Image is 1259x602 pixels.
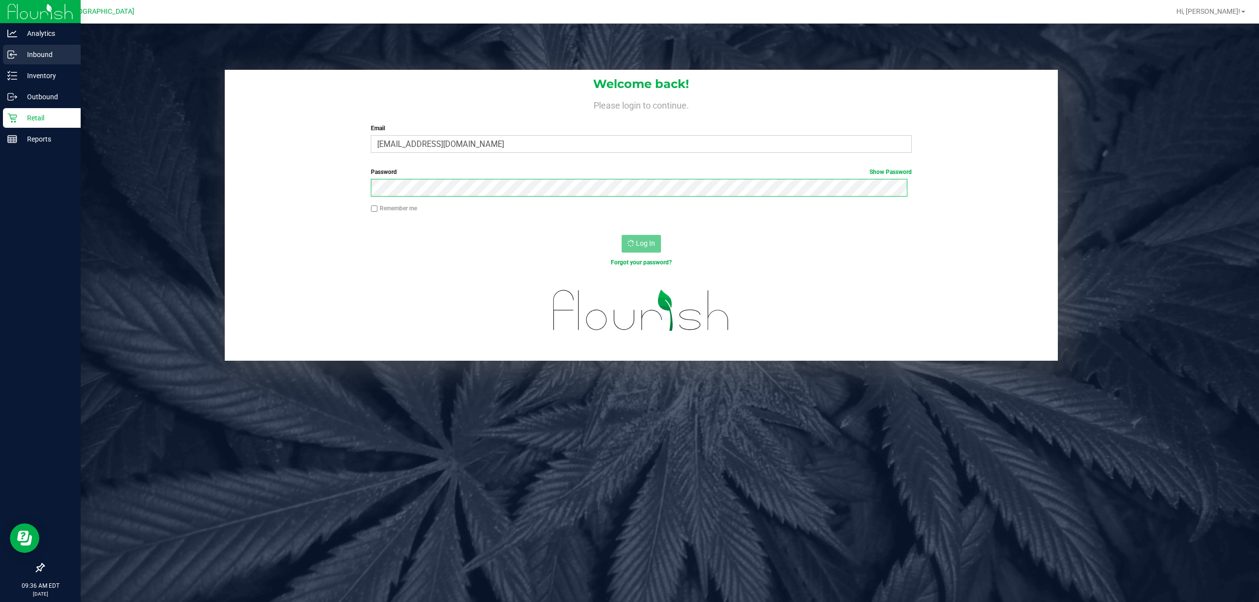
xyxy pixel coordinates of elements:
span: [GEOGRAPHIC_DATA] [67,7,134,16]
p: [DATE] [4,590,76,598]
h4: Please login to continue. [225,98,1058,110]
img: flourish_logo.svg [537,277,746,344]
h1: Welcome back! [225,78,1058,90]
button: Log In [622,235,661,253]
span: Password [371,169,397,175]
a: Show Password [869,169,912,175]
p: Inventory [17,70,76,82]
p: Retail [17,112,76,124]
inline-svg: Reports [7,134,17,144]
inline-svg: Inbound [7,50,17,59]
span: Hi, [PERSON_NAME]! [1176,7,1240,15]
inline-svg: Outbound [7,92,17,102]
p: Reports [17,133,76,145]
inline-svg: Inventory [7,71,17,81]
inline-svg: Analytics [7,29,17,38]
p: 09:36 AM EDT [4,581,76,590]
label: Remember me [371,204,417,213]
input: Remember me [371,205,378,212]
iframe: Resource center [10,523,39,553]
p: Outbound [17,91,76,103]
p: Inbound [17,49,76,60]
p: Analytics [17,28,76,39]
inline-svg: Retail [7,113,17,123]
label: Email [371,124,912,133]
a: Forgot your password? [611,259,672,266]
span: Log In [636,239,655,247]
